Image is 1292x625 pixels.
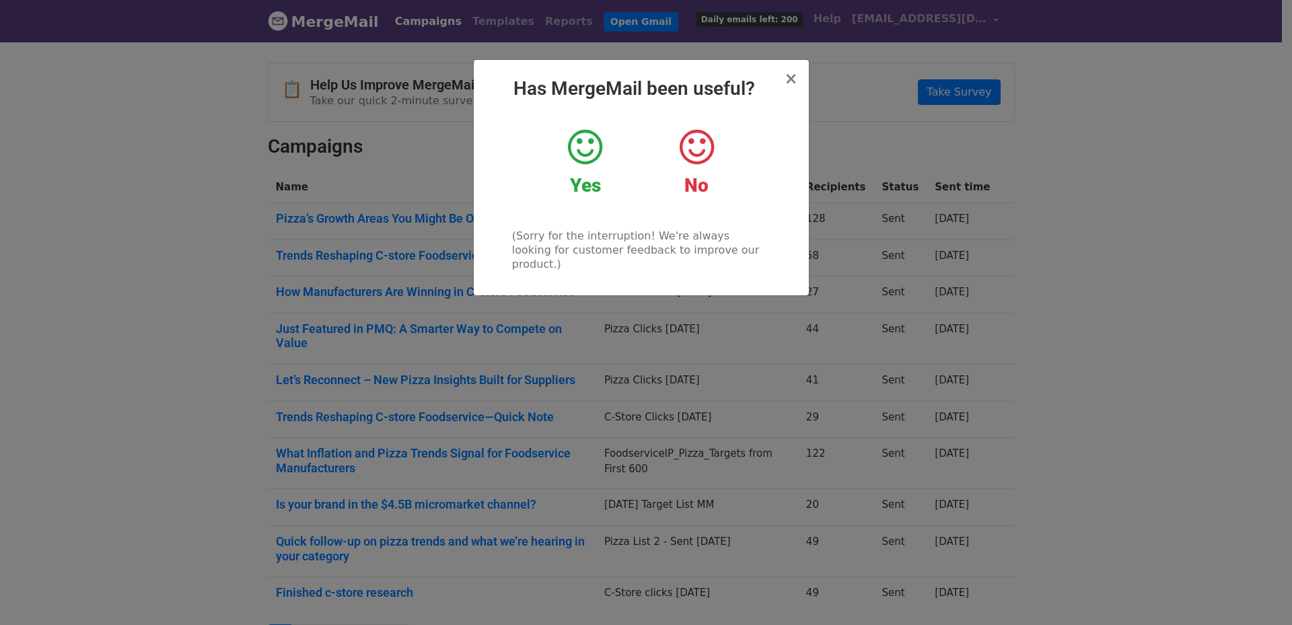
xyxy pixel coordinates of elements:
[651,127,742,197] a: No
[784,69,797,88] span: ×
[684,174,709,196] strong: No
[784,71,797,87] button: Close
[485,77,798,100] h2: Has MergeMail been useful?
[540,127,631,197] a: Yes
[512,229,770,271] p: (Sorry for the interruption! We're always looking for customer feedback to improve our product.)
[570,174,601,196] strong: Yes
